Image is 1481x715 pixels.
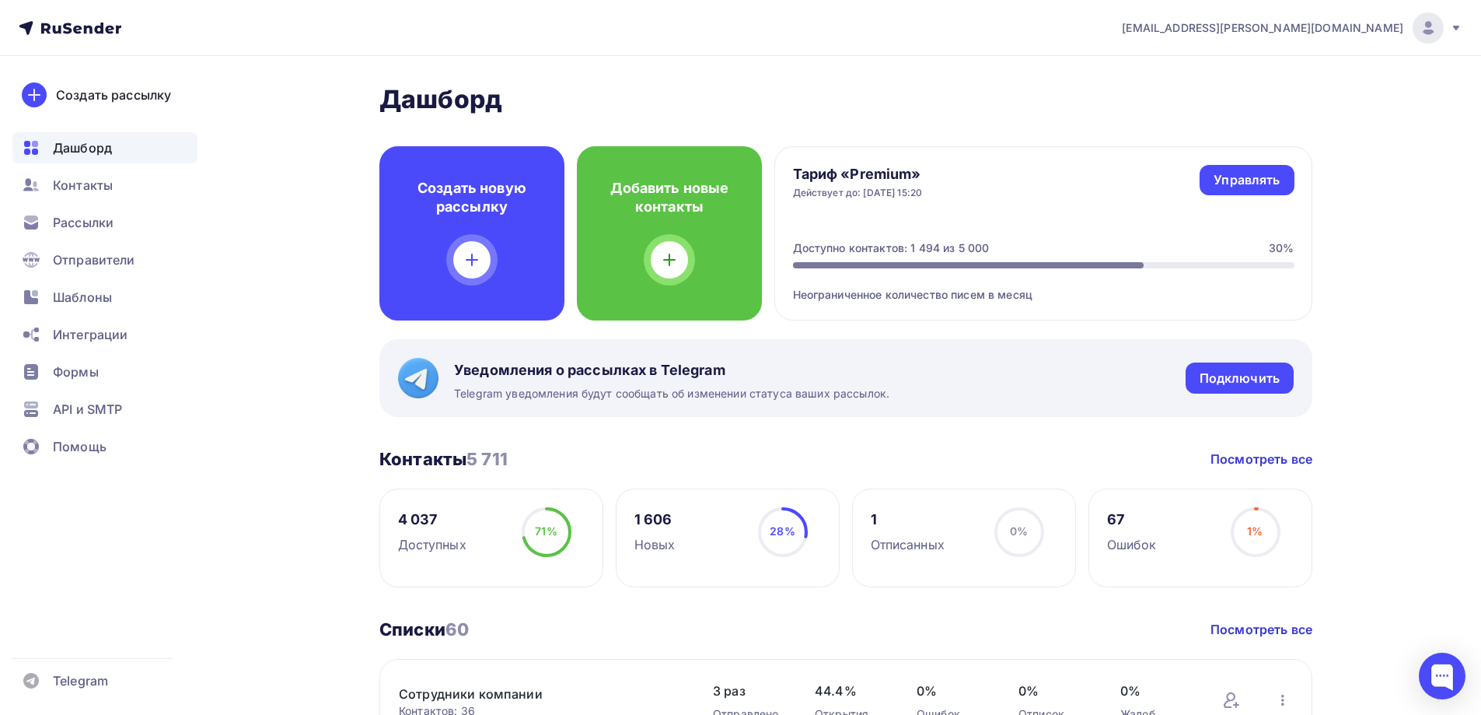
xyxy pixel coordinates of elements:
span: Отправители [53,251,135,269]
div: Отписанных [871,535,945,554]
div: Новых [634,535,676,554]
span: Telegram [53,671,108,690]
span: Уведомления о рассылках в Telegram [454,361,889,380]
div: Доступных [398,535,466,554]
span: 0% [1018,682,1089,700]
a: Посмотреть все [1210,620,1312,639]
a: Контакты [12,170,197,201]
span: 28% [770,524,795,538]
span: Рассылки [53,213,114,232]
span: Интеграции [53,325,127,344]
span: Помощь [53,437,107,456]
a: Дашборд [12,132,197,163]
a: Рассылки [12,207,197,238]
span: 60 [445,619,469,640]
span: 0% [1010,524,1028,538]
h3: Списки [379,619,469,640]
div: 1 606 [634,510,676,529]
span: 44.4% [815,682,885,700]
span: Дашборд [53,138,112,157]
span: 3 раз [713,682,784,700]
div: 4 037 [398,510,466,529]
h4: Создать новую рассылку [404,179,540,216]
div: Управлять [1214,171,1280,189]
span: Контакты [53,176,113,195]
span: API и SMTP [53,400,122,419]
div: Ошибок [1107,535,1157,554]
a: Формы [12,356,197,387]
span: 5 711 [466,449,508,469]
span: Формы [53,363,99,381]
span: 1% [1247,524,1263,538]
div: 1 [871,510,945,529]
h4: Добавить новые контакты [602,179,737,216]
span: 71% [535,524,557,538]
span: Шаблоны [53,288,112,307]
div: Создать рассылку [56,86,171,104]
div: Действует до: [DATE] 15:20 [793,187,923,199]
div: 30% [1269,240,1294,256]
h2: Дашборд [379,84,1312,115]
span: [EMAIL_ADDRESS][PERSON_NAME][DOMAIN_NAME] [1122,20,1403,36]
span: 0% [1120,682,1191,700]
div: 67 [1107,510,1157,529]
span: Telegram уведомления будут сообщать об изменении статуса ваших рассылок. [454,386,889,401]
h3: Контакты [379,448,508,470]
span: 0% [917,682,987,700]
div: Подключить [1200,370,1280,387]
div: Неограниченное количество писем в месяц [793,268,1294,303]
div: Доступно контактов: 1 494 из 5 000 [793,240,990,256]
a: Сотрудники компании [399,685,663,703]
a: Посмотреть все [1210,450,1312,468]
a: Отправители [12,244,197,275]
a: [EMAIL_ADDRESS][PERSON_NAME][DOMAIN_NAME] [1122,12,1462,44]
a: Шаблоны [12,282,197,313]
h4: Тариф «Premium» [793,165,923,184]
